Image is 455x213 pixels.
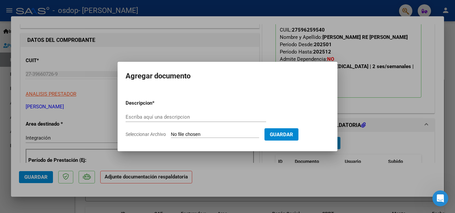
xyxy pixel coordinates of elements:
[126,99,187,107] p: Descripcion
[126,132,166,137] span: Seleccionar Archivo
[270,132,293,138] span: Guardar
[432,190,448,206] iframe: Intercom live chat
[126,70,329,82] h2: Agregar documento
[264,128,298,141] button: Guardar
